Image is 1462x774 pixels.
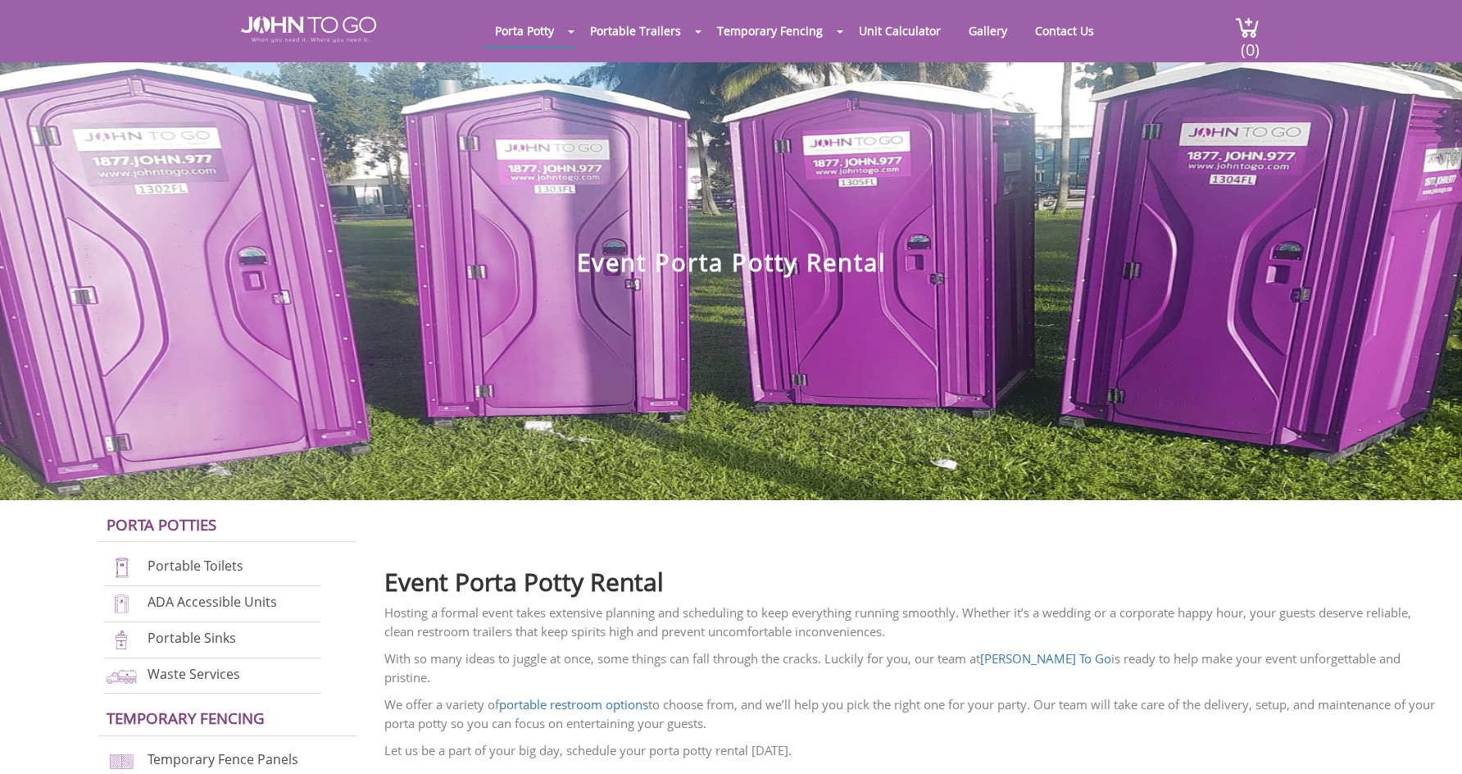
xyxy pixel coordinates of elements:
img: waste-services-new.png [104,665,139,687]
a: Temporary Fence Panels [148,751,298,769]
span: Hosting a formal event takes extensive planning and scheduling to keep everything running smoothl... [384,604,1411,640]
a: [PERSON_NAME] To Go [980,650,1111,667]
a: portable restroom options [499,696,648,713]
img: cart a [1235,16,1260,39]
a: Contact Us [1023,15,1106,47]
a: Portable Sinks [148,629,236,647]
a: Temporary Fencing [107,708,265,728]
span: Let us be a part of your big day, schedule your porta potty rental [DATE]. [384,742,792,758]
img: ADA-units-new.png [104,593,139,615]
a: Temporary Fencing [705,15,835,47]
a: Gallery [956,15,1019,47]
img: portable-sinks-new.png [104,629,139,651]
span: With so many ideas to juggle at once, some things can fall through the cracks. Luckily for you, o... [384,650,1401,685]
a: Porta Potties [107,514,216,535]
a: Portable Toilets [148,557,243,575]
span: (0) [1240,25,1260,61]
a: ADA Accessible Units [148,593,277,611]
a: Porta Potty [483,15,566,47]
a: Unit Calculator [847,15,953,47]
img: portable-toilets-new.png [104,557,139,579]
a: Waste Services [148,665,240,683]
a: Portable Trailers [578,15,693,47]
img: JOHN to go [241,16,376,43]
img: chan-link-fencing-new.png [104,750,139,772]
span: We offer a variety of to choose from, and we’ll help you pick the right one for your party. Our t... [384,696,1435,731]
h2: Event Porta Potty Rental [384,560,1438,595]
